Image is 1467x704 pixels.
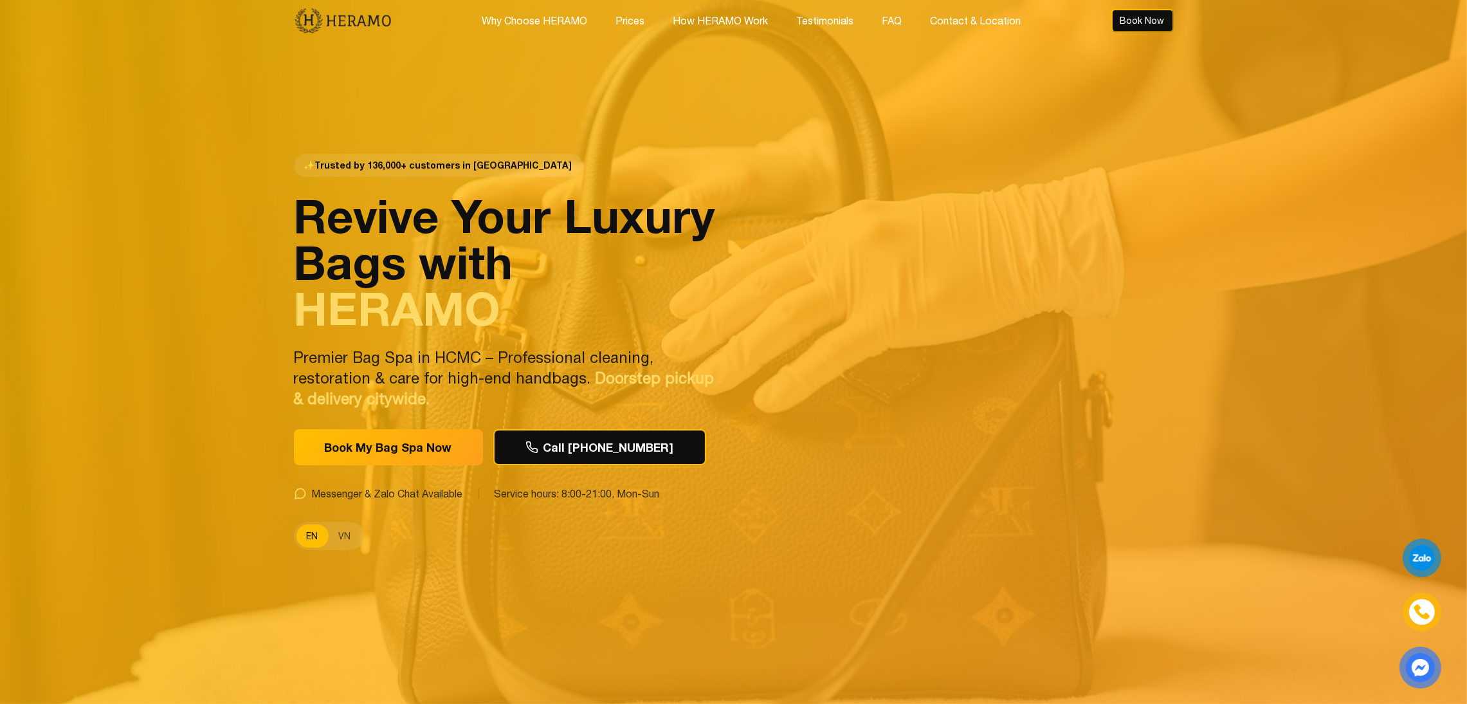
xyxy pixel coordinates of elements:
[1414,604,1430,620] img: phone-icon
[493,429,706,465] button: Call [PHONE_NUMBER]
[478,12,591,29] button: Why Choose HERAMO
[312,486,463,501] span: Messenger & Zalo Chat Available
[926,12,1025,29] button: Contact & Location
[304,159,315,172] span: star
[878,12,906,29] button: FAQ
[294,192,726,331] h1: Revive Your Luxury Bags with
[669,12,772,29] button: How HERAMO Work
[296,524,329,548] button: EN
[294,281,501,336] span: HERAMO
[294,429,483,465] button: Book My Bag Spa Now
[1111,9,1174,32] button: Book Now
[329,524,361,548] button: VN
[792,12,857,29] button: Testimonials
[294,7,392,34] img: new-logo.3f60348b.png
[1405,595,1439,629] a: phone-icon
[294,154,583,177] span: Trusted by 136,000+ customers in [GEOGRAPHIC_DATA]
[294,347,726,409] p: Premier Bag Spa in HCMC – Professional cleaning, restoration & care for high-end handbags.
[612,12,648,29] button: Prices
[495,486,660,501] span: Service hours: 8:00-21:00, Mon-Sun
